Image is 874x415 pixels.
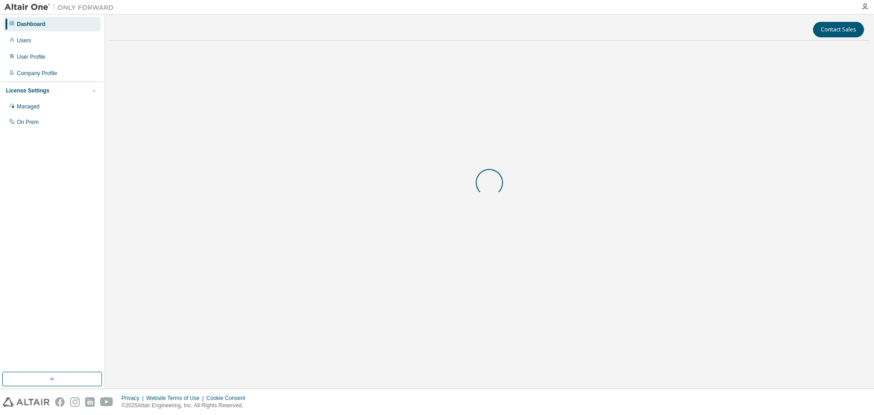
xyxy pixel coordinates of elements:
div: Dashboard [17,20,46,28]
div: On Prem [17,118,39,126]
div: Company Profile [17,70,57,77]
div: Users [17,37,31,44]
img: linkedin.svg [85,397,95,407]
p: © 2025 Altair Engineering, Inc. All Rights Reserved. [122,402,251,410]
div: User Profile [17,53,46,61]
img: altair_logo.svg [3,397,50,407]
div: Cookie Consent [206,395,250,402]
div: Website Terms of Use [146,395,206,402]
div: License Settings [6,87,49,94]
img: Altair One [5,3,118,12]
button: Contact Sales [813,22,864,37]
img: instagram.svg [70,397,80,407]
div: Managed [17,103,40,110]
div: Privacy [122,395,146,402]
img: facebook.svg [55,397,65,407]
img: youtube.svg [100,397,113,407]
